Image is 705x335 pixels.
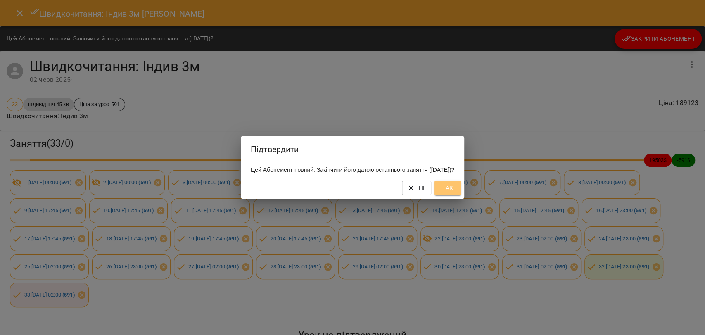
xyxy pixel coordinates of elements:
span: Так [441,183,454,193]
span: Ні [408,183,425,193]
button: Ні [402,181,431,195]
div: Цей Абонемент повний. Закінчити його датою останнього заняття ([DATE])? [241,162,464,177]
h2: Підтвердити [251,143,454,156]
button: Так [434,181,461,195]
